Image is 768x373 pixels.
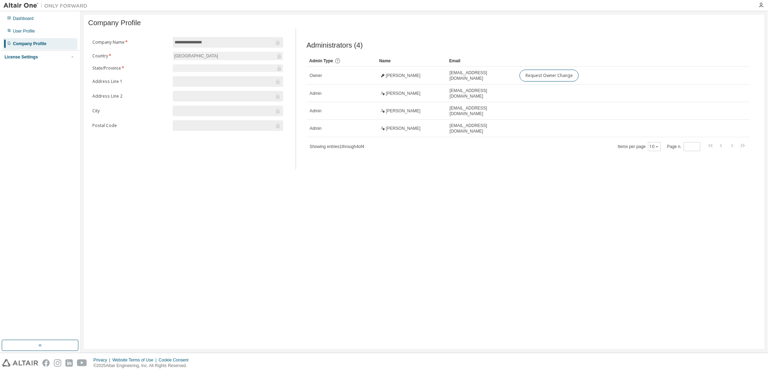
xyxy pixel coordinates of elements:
[450,123,513,134] span: [EMAIL_ADDRESS][DOMAIN_NAME]
[3,2,91,9] img: Altair One
[92,65,169,71] label: State/Province
[54,359,61,367] img: instagram.svg
[2,359,38,367] img: altair_logo.svg
[88,19,141,27] span: Company Profile
[667,142,700,151] span: Page n.
[386,91,421,96] span: [PERSON_NAME]
[450,105,513,117] span: [EMAIL_ADDRESS][DOMAIN_NAME]
[650,144,659,149] button: 10
[173,52,283,60] div: [GEOGRAPHIC_DATA]
[42,359,50,367] img: facebook.svg
[309,58,333,63] span: Admin Type
[92,79,169,84] label: Address Line 1
[307,41,363,49] span: Administrators (4)
[13,28,35,34] div: User Profile
[13,16,34,21] div: Dashboard
[449,55,514,66] div: Email
[158,357,192,363] div: Cookie Consent
[93,363,193,369] p: © 2025 Altair Engineering, Inc. All Rights Reserved.
[310,73,322,78] span: Owner
[92,123,169,128] label: Postal Code
[93,357,112,363] div: Privacy
[310,126,322,131] span: Admin
[310,144,364,149] span: Showing entries 1 through 4 of 4
[450,70,513,81] span: [EMAIL_ADDRESS][DOMAIN_NAME]
[112,357,158,363] div: Website Terms of Use
[310,108,322,114] span: Admin
[618,142,661,151] span: Items per page
[386,108,421,114] span: [PERSON_NAME]
[92,53,169,59] label: Country
[65,359,73,367] img: linkedin.svg
[13,41,46,47] div: Company Profile
[92,108,169,114] label: City
[450,88,513,99] span: [EMAIL_ADDRESS][DOMAIN_NAME]
[173,52,219,60] div: [GEOGRAPHIC_DATA]
[77,359,87,367] img: youtube.svg
[92,93,169,99] label: Address Line 2
[310,91,322,96] span: Admin
[379,55,444,66] div: Name
[5,54,38,60] div: License Settings
[520,70,579,82] button: Request Owner Change
[92,40,169,45] label: Company Name
[386,126,421,131] span: [PERSON_NAME]
[386,73,421,78] span: [PERSON_NAME]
